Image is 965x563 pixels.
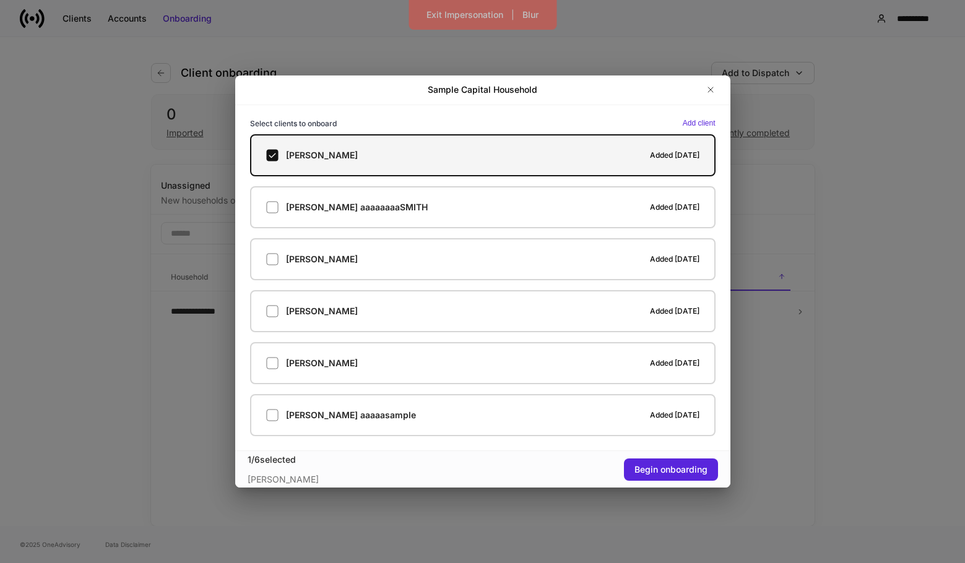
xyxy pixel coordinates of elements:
h6: Select clients to onboard [250,118,337,129]
label: [PERSON_NAME] aaaaasampleAdded [DATE] [250,394,716,436]
h5: [PERSON_NAME] [286,305,358,317]
h6: Added [DATE] [650,305,699,317]
button: Begin onboarding [624,458,718,481]
h5: [PERSON_NAME] aaaaasample [286,409,416,421]
label: [PERSON_NAME]Added [DATE] [250,134,716,176]
h6: Added [DATE] [650,253,699,265]
h6: Added [DATE] [650,201,699,213]
h5: [PERSON_NAME] [286,253,358,265]
label: [PERSON_NAME]Added [DATE] [250,238,716,280]
label: [PERSON_NAME]Added [DATE] [250,290,716,332]
h6: Added [DATE] [650,357,699,369]
div: Exit Impersonation [426,9,503,21]
h6: Added [DATE] [650,149,699,161]
h5: [PERSON_NAME] [286,149,358,161]
div: Blur [522,9,539,21]
h6: Added [DATE] [650,409,699,421]
button: Add client [683,119,716,128]
div: 1 / 6 selected [248,453,483,466]
label: [PERSON_NAME]Added [DATE] [250,342,716,384]
h5: [PERSON_NAME] aaaaaaaaSMITH [286,201,428,213]
div: [PERSON_NAME] [248,466,483,486]
h5: [PERSON_NAME] [286,357,358,369]
div: Begin onboarding [634,463,708,476]
h2: Sample Capital Household [428,84,537,96]
label: [PERSON_NAME] aaaaaaaaSMITHAdded [DATE] [250,186,716,228]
